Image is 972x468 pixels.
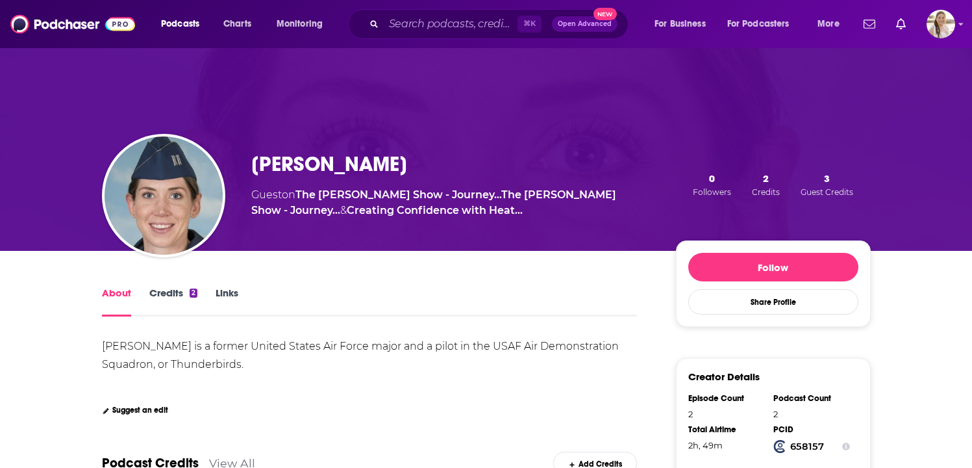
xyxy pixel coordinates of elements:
div: Episode Count [688,393,765,404]
img: Michelle Curran [105,136,223,255]
button: open menu [808,14,856,34]
a: Credits2 [149,287,197,317]
button: Open AdvancedNew [552,16,617,32]
button: open menu [152,14,216,34]
a: Suggest an edit [102,406,169,415]
div: PCID [773,424,850,435]
button: open menu [719,14,808,34]
span: Logged in as acquavie [927,10,955,38]
img: Podchaser - Follow, Share and Rate Podcasts [10,12,135,36]
a: The Tony DUrso Show - Journey to Success! [251,188,616,216]
div: 2 [190,289,197,298]
div: Podcast Count [773,393,850,404]
span: 3 [824,172,830,185]
span: Credits [752,187,780,197]
button: Show Info [842,440,850,453]
span: 2 hours, 49 minutes, 16 seconds [688,440,723,450]
a: About [102,287,131,317]
span: 2 [763,172,769,185]
span: For Business [654,15,706,33]
a: Charts [215,14,259,34]
span: ⌘ K [517,16,542,32]
div: Total Airtime [688,424,765,435]
img: User Profile [927,10,955,38]
span: Podcasts [161,15,199,33]
div: [PERSON_NAME] is a former United States Air Force major and a pilot in the USAF Air Demonstration... [102,340,621,370]
a: Creating Confidence with Heather Monahan [347,204,523,216]
span: on [282,188,501,201]
span: Open Advanced [558,21,612,27]
button: 2Credits [748,172,784,198]
div: Search podcasts, credits, & more... [360,9,641,39]
h1: [PERSON_NAME] [251,151,407,177]
span: Guest [251,188,282,201]
span: 0 [709,172,715,185]
input: Search podcasts, credits, & more... [384,14,517,34]
a: Show notifications dropdown [891,13,911,35]
a: The Tony DUrso Show - Journey to Success! [295,188,501,201]
span: More [817,15,840,33]
button: 0Followers [689,172,735,198]
span: New [593,8,617,20]
div: 2 [688,409,765,419]
span: Charts [223,15,251,33]
div: 2 [773,409,850,419]
h3: Creator Details [688,370,760,383]
button: open menu [268,14,340,34]
span: Monitoring [277,15,323,33]
img: Podchaser Creator ID logo [773,440,786,453]
span: Followers [693,187,731,197]
span: Guest Credits [801,187,853,197]
button: Share Profile [688,289,858,315]
a: Links [216,287,238,317]
span: & [340,204,347,216]
a: Show notifications dropdown [858,13,880,35]
span: For Podcasters [727,15,790,33]
button: 3Guest Credits [797,172,857,198]
button: Show profile menu [927,10,955,38]
button: open menu [645,14,722,34]
button: Follow [688,253,858,281]
strong: 658157 [790,441,824,452]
